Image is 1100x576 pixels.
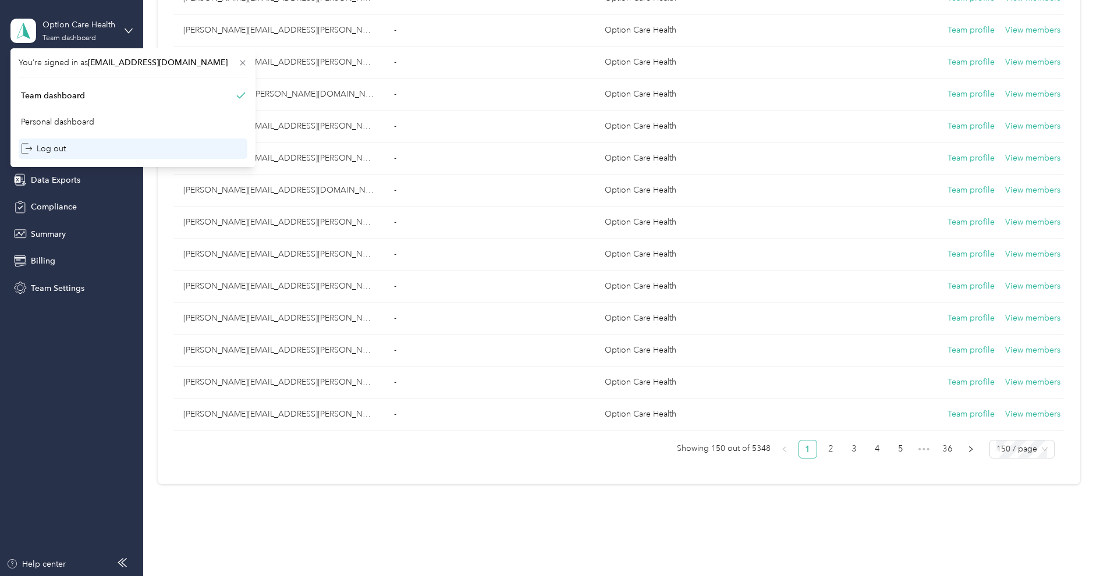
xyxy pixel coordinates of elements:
[394,377,396,387] span: -
[595,207,806,239] td: Option Care Health
[781,446,788,453] span: left
[595,399,806,431] td: Option Care Health
[775,440,794,458] button: left
[948,216,995,229] button: Team profile
[948,408,995,421] button: Team profile
[822,440,840,458] a: 2
[174,79,385,111] td: gio.fledderjohann@optioncare.com
[1005,120,1060,133] button: View members
[31,282,84,294] span: Team Settings
[948,88,995,101] button: Team profile
[385,367,595,399] td: -
[1005,184,1060,197] button: View members
[775,440,794,458] li: Previous Page
[1005,152,1060,165] button: View members
[1005,216,1060,229] button: View members
[595,335,806,367] td: Option Care Health
[385,271,595,303] td: -
[19,56,247,69] span: You’re signed in as
[961,440,980,458] button: right
[948,312,995,325] button: Team profile
[174,143,385,175] td: nancy.kamakaris@optioncare.com
[948,120,995,133] button: Team profile
[174,207,385,239] td: nancy.kamakaris@optioncare.com
[385,303,595,335] td: -
[948,152,995,165] button: Team profile
[1005,248,1060,261] button: View members
[1005,408,1060,421] button: View members
[385,79,595,111] td: -
[892,440,910,458] a: 5
[595,303,806,335] td: Option Care Health
[948,280,995,293] button: Team profile
[42,35,96,42] div: Team dashboard
[846,440,863,458] a: 3
[174,303,385,335] td: nancy.kamakaris@optioncare.com
[939,440,956,458] a: 36
[948,344,995,357] button: Team profile
[948,184,995,197] button: Team profile
[31,255,55,267] span: Billing
[1005,24,1060,37] button: View members
[21,143,66,155] div: Log out
[961,440,980,458] li: Next Page
[21,90,85,102] div: Team dashboard
[174,15,385,47] td: susan.staudenmaier@optioncare.com
[42,19,115,31] div: Option Care Health
[595,367,806,399] td: Option Care Health
[6,558,66,570] div: Help center
[394,185,396,195] span: -
[385,239,595,271] td: -
[385,111,595,143] td: -
[1005,56,1060,69] button: View members
[394,25,396,35] span: -
[948,248,995,261] button: Team profile
[385,399,595,431] td: -
[1035,511,1100,576] iframe: Everlance-gr Chat Button Frame
[892,440,910,458] li: 5
[394,249,396,259] span: -
[595,239,806,271] td: Option Care Health
[394,409,396,419] span: -
[174,271,385,303] td: jeremy.trevino@optioncare.com
[394,57,396,67] span: -
[948,56,995,69] button: Team profile
[31,228,66,240] span: Summary
[174,47,385,79] td: nancy.kamakaris@optioncare.com
[799,440,817,458] li: 1
[88,58,228,67] span: [EMAIL_ADDRESS][DOMAIN_NAME]
[385,47,595,79] td: -
[967,446,974,453] span: right
[31,201,77,213] span: Compliance
[1005,280,1060,293] button: View members
[948,24,995,37] button: Team profile
[868,440,887,458] li: 4
[915,440,934,458] span: •••
[385,335,595,367] td: -
[677,440,771,457] span: Showing 150 out of 5348
[394,89,396,99] span: -
[21,116,94,128] div: Personal dashboard
[595,175,806,207] td: Option Care Health
[394,281,396,291] span: -
[385,15,595,47] td: -
[595,143,806,175] td: Option Care Health
[385,175,595,207] td: -
[31,174,80,186] span: Data Exports
[394,121,396,131] span: -
[595,15,806,47] td: Option Care Health
[869,440,886,458] a: 4
[595,47,806,79] td: Option Care Health
[385,207,595,239] td: -
[595,111,806,143] td: Option Care Health
[1005,312,1060,325] button: View members
[394,313,396,323] span: -
[1005,344,1060,357] button: View members
[174,399,385,431] td: timothy.lindberg@optioncare.com
[394,153,396,163] span: -
[996,440,1048,458] span: 150 / page
[385,143,595,175] td: -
